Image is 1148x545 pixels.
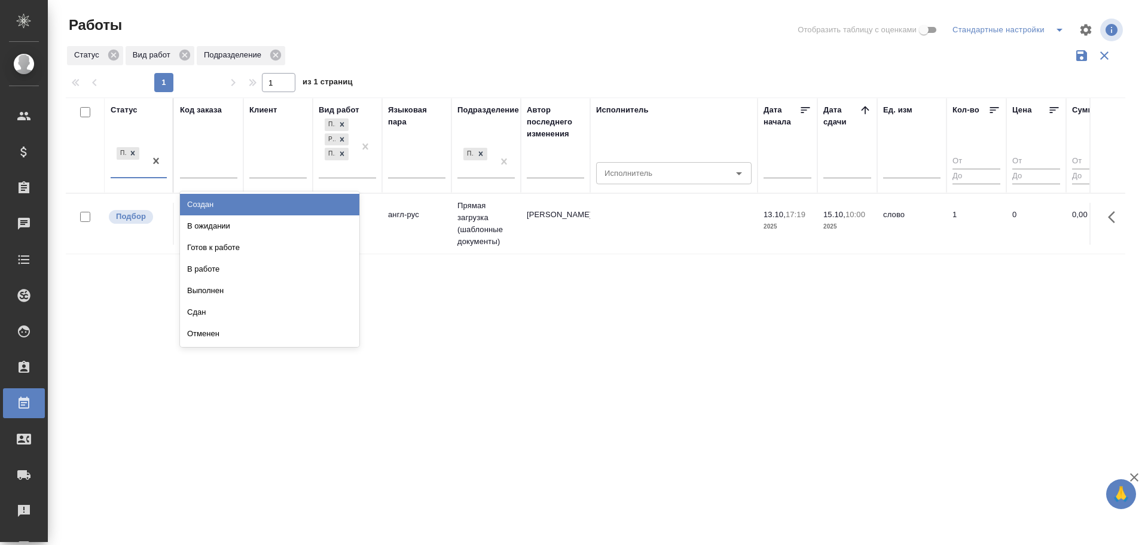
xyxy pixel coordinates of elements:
td: Прямая загрузка (шаблонные документы) [451,194,521,254]
div: Подбор [117,147,126,160]
div: Кол-во [952,104,979,116]
div: Готов к работе [180,237,359,258]
button: Сохранить фильтры [1070,44,1093,67]
p: Вид работ [133,49,175,61]
div: Прямая загрузка (шаблонные документы) [462,147,488,162]
span: Отобразить таблицу с оценками [798,24,917,36]
div: Исполнитель [596,104,649,116]
div: Отменен [180,323,359,345]
button: Здесь прячутся важные кнопки [1101,203,1129,232]
span: Посмотреть информацию [1100,19,1125,41]
div: Сдан [180,302,359,323]
span: Настроить таблицу [1071,16,1100,44]
p: 15.10, [823,210,845,219]
div: Дата сдачи [823,104,859,128]
div: Выполнен [180,280,359,302]
div: Подразделение [197,46,285,65]
div: Перевод, Редактура, Постредактура машинного перевода [323,132,350,147]
p: 2025 [823,221,871,233]
p: 17:19 [786,210,805,219]
div: Статус [111,104,138,116]
input: От [1012,154,1060,169]
div: Перевод [325,118,335,131]
button: Сбросить фильтры [1093,44,1116,67]
p: Статус [74,49,103,61]
p: Подбор [116,211,146,223]
div: Подразделение [457,104,519,116]
div: Можно подбирать исполнителей [108,209,167,225]
div: split button [949,20,1071,39]
input: До [952,169,1000,184]
div: Сумма [1072,104,1098,116]
div: Перевод, Редактура, Постредактура машинного перевода [323,147,350,162]
div: Постредактура машинного перевода [325,148,335,160]
div: В ожидании [180,215,359,237]
p: 13.10, [764,210,786,219]
td: англ-рус [382,203,451,245]
p: 10:00 [845,210,865,219]
span: Работы [66,16,122,35]
td: [PERSON_NAME] [521,203,590,245]
button: 🙏 [1106,479,1136,509]
div: В работе [180,258,359,280]
div: Вид работ [126,46,194,65]
div: Создан [180,194,359,215]
div: Цена [1012,104,1032,116]
div: Клиент [249,104,277,116]
div: Языковая пара [388,104,445,128]
div: Прямая загрузка (шаблонные документы) [463,148,474,160]
td: 0,00 ₽ [1066,203,1126,245]
td: слово [877,203,947,245]
div: Ед. изм [883,104,912,116]
input: От [952,154,1000,169]
span: из 1 страниц [303,75,353,92]
div: Дата начала [764,104,799,128]
td: 0 [1006,203,1066,245]
input: До [1072,169,1120,184]
div: Статус [67,46,123,65]
span: 🙏 [1111,482,1131,507]
p: 2025 [764,221,811,233]
input: До [1012,169,1060,184]
div: Автор последнего изменения [527,104,584,140]
div: Вид работ [319,104,359,116]
button: Open [731,165,747,182]
input: От [1072,154,1120,169]
td: 1 [947,203,1006,245]
div: Редактура [325,133,335,146]
div: Код заказа [180,104,222,116]
p: Подразделение [204,49,265,61]
div: Перевод, Редактура, Постредактура машинного перевода [323,117,350,132]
